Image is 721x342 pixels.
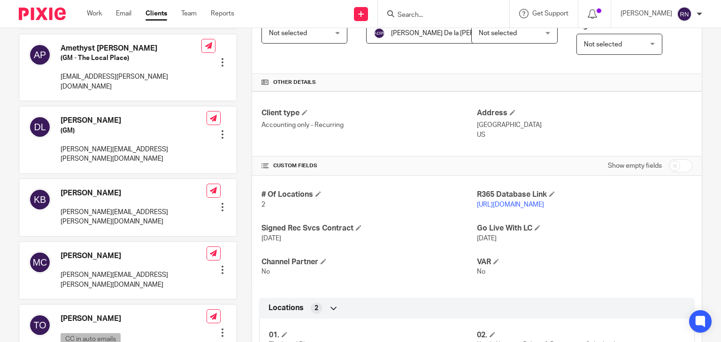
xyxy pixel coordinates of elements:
span: 2 [261,201,265,208]
p: [EMAIL_ADDRESS][PERSON_NAME][DOMAIN_NAME] [61,72,201,91]
span: Not selected [269,30,307,37]
h4: Channel Partner [261,257,477,267]
h4: [PERSON_NAME] [61,188,207,198]
img: svg%3E [374,28,385,39]
img: svg%3E [677,7,692,22]
p: Accounting only - Recurring [261,120,477,130]
a: Email [116,9,131,18]
p: [GEOGRAPHIC_DATA] [477,120,692,130]
img: svg%3E [29,116,51,138]
span: Get Support [532,10,568,17]
h4: Amethyst [PERSON_NAME] [61,44,201,53]
img: Pixie [19,7,66,20]
h4: Client type [261,108,477,118]
a: Reports [211,9,234,18]
img: svg%3E [29,44,51,66]
span: Not selected [479,30,517,37]
label: Show empty fields [608,161,662,171]
span: No [261,268,270,275]
span: AP - Vendor/Invoice Mgmt [576,11,647,29]
h4: Go Live With LC [477,223,692,233]
span: Other details [273,79,316,86]
h4: 02. [477,330,685,340]
span: Not selected [584,41,622,48]
h4: [PERSON_NAME] [61,251,207,261]
p: [PERSON_NAME][EMAIL_ADDRESS][PERSON_NAME][DOMAIN_NAME] [61,270,207,290]
h4: VAR [477,257,692,267]
img: svg%3E [29,188,51,211]
a: Team [181,9,197,18]
h5: (GM - The Local Place) [61,53,201,63]
p: [PERSON_NAME] [621,9,672,18]
h4: CUSTOM FIELDS [261,162,477,170]
h4: # Of Locations [261,190,477,200]
h4: [PERSON_NAME] [61,314,207,324]
h4: 01. [269,330,477,340]
h4: [PERSON_NAME] [61,116,207,126]
span: Locations [268,303,304,313]
span: [DATE] [477,235,497,242]
img: svg%3E [29,314,51,336]
h4: Signed Rec Svcs Contract [261,223,477,233]
a: Clients [146,9,167,18]
span: [DATE] [261,235,281,242]
h4: R365 Database Link [477,190,692,200]
a: [URL][DOMAIN_NAME] [477,201,544,208]
h5: (GM) [61,126,207,135]
img: svg%3E [29,251,51,274]
span: [PERSON_NAME] De la [PERSON_NAME] [391,30,512,37]
span: No [477,268,485,275]
span: 2 [314,304,318,313]
h4: Address [477,108,692,118]
a: Work [87,9,102,18]
p: [PERSON_NAME][EMAIL_ADDRESS][PERSON_NAME][DOMAIN_NAME] [61,208,207,227]
input: Search [397,11,481,20]
p: [PERSON_NAME][EMAIL_ADDRESS][PERSON_NAME][DOMAIN_NAME] [61,145,207,164]
p: US [477,130,692,140]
